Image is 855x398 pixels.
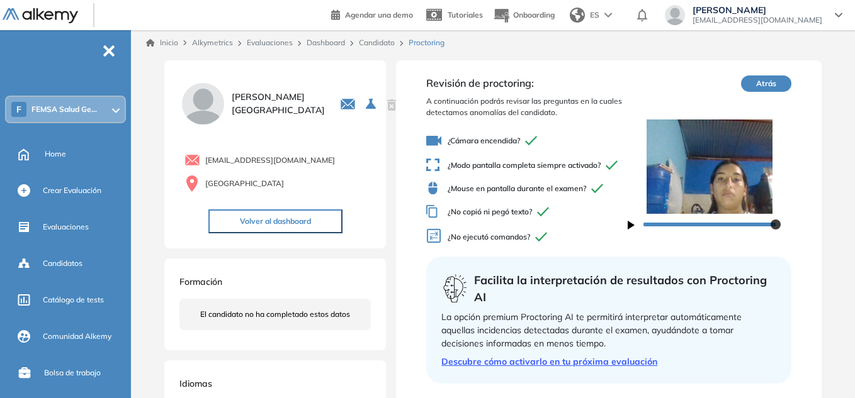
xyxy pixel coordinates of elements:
[570,8,585,23] img: world
[43,294,104,306] span: Catálogo de tests
[205,155,335,166] span: [EMAIL_ADDRESS][DOMAIN_NAME]
[604,13,612,18] img: arrow
[331,6,413,21] a: Agendar una demo
[45,148,66,160] span: Home
[474,272,776,306] span: Facilita la interpretación de resultados con Proctoring AI
[590,9,599,21] span: ES
[441,311,776,350] div: La opción premium Proctoring AI te permitirá interpretar automáticamente aquellas incidencias det...
[179,276,222,287] span: Formación
[146,37,178,48] a: Inicio
[200,309,350,320] span: El candidato no ha completado estos datos
[345,10,413,19] span: Agendar una demo
[493,2,555,29] button: Onboarding
[426,158,628,172] span: ¿Modo pantalla completa siempre activado?
[448,10,483,19] span: Tutoriales
[3,8,78,24] img: Logo
[359,38,395,47] a: Candidato
[43,258,82,269] span: Candidatos
[307,38,345,47] a: Dashboard
[232,91,325,117] span: [PERSON_NAME] [GEOGRAPHIC_DATA]
[31,104,97,114] span: FEMSA Salud Ge...
[441,355,776,368] a: Descubre cómo activarlo en tu próxima evaluación
[409,37,444,48] span: Proctoring
[16,104,21,114] span: F
[693,15,822,25] span: [EMAIL_ADDRESS][DOMAIN_NAME]
[741,75,791,92] button: Atrás
[192,38,233,47] span: Alkymetrics
[426,133,628,148] span: ¿Cámara encendida?
[426,182,628,195] span: ¿Mouse en pantalla durante el examen?
[179,80,226,127] img: PROFILE_MENU_LOGO_USER
[693,5,822,15] span: [PERSON_NAME]
[43,331,111,342] span: Comunidad Alkemy
[208,209,343,233] button: Volver al dashboard
[426,96,628,118] span: A continuación podrás revisar las preguntas en la cuales detectamos anomalías del candidato.
[43,221,89,233] span: Evaluaciones
[205,178,284,189] span: [GEOGRAPHIC_DATA]
[426,205,628,218] span: ¿No copió ni pegó texto?
[44,367,101,379] span: Bolsa de trabajo
[43,185,101,196] span: Crear Evaluación
[426,75,628,91] span: Revisión de proctoring:
[513,10,555,19] span: Onboarding
[426,228,628,246] span: ¿No ejecutó comandos?
[247,38,293,47] a: Evaluaciones
[179,378,212,389] span: Idiomas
